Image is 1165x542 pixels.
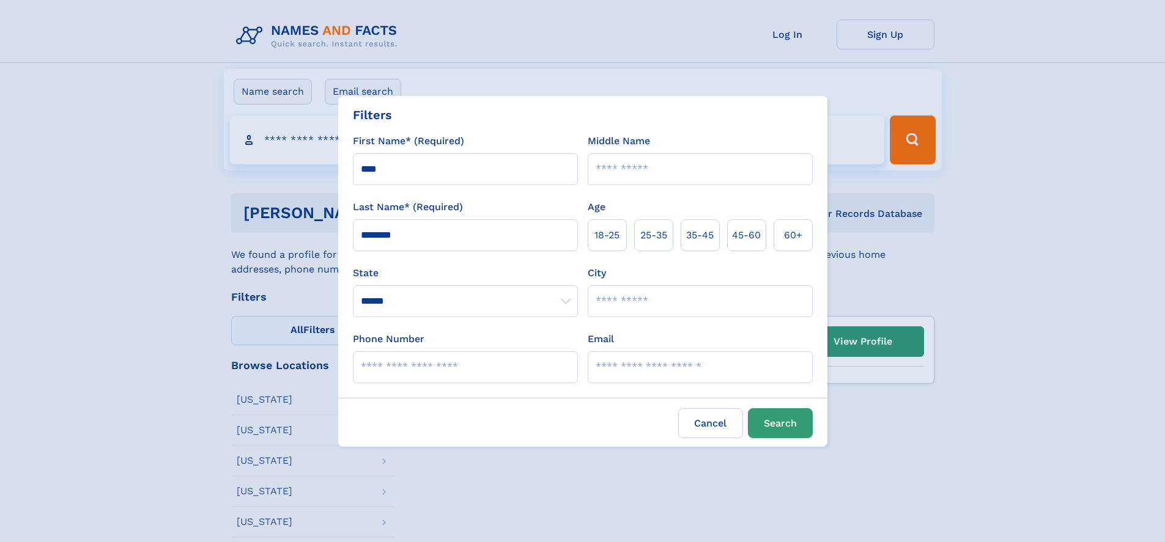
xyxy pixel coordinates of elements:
[353,332,424,346] label: Phone Number
[732,228,761,243] span: 45‑60
[353,266,578,280] label: State
[784,228,802,243] span: 60+
[588,332,614,346] label: Email
[588,200,605,214] label: Age
[353,134,464,148] label: First Name* (Required)
[353,200,463,214] label: Last Name* (Required)
[353,106,392,124] div: Filters
[640,228,667,243] span: 25‑35
[588,266,606,280] label: City
[748,408,813,438] button: Search
[686,228,714,243] span: 35‑45
[678,408,743,438] label: Cancel
[588,134,650,148] label: Middle Name
[594,228,619,243] span: 18‑25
